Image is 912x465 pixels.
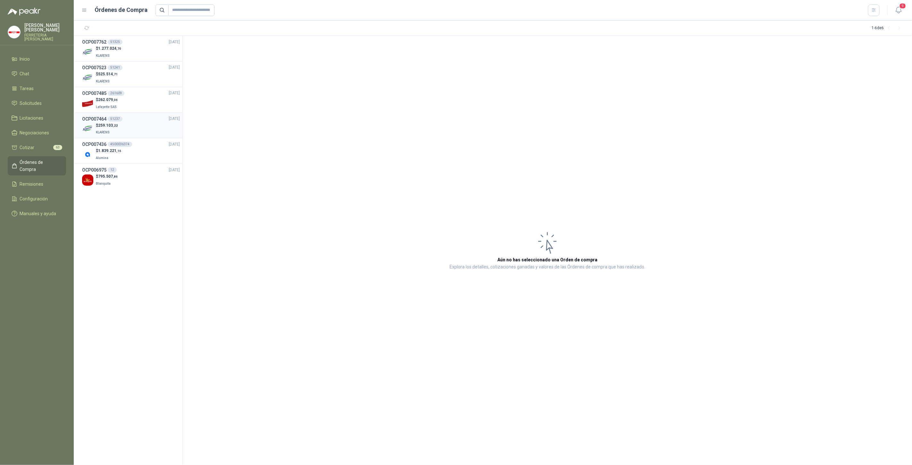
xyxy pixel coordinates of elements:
[8,127,66,139] a: Negociaciones
[113,175,118,178] span: ,86
[8,141,66,154] a: Cotizar63
[98,148,121,153] span: 1.839.221
[82,149,93,160] img: Company Logo
[116,149,121,153] span: ,16
[20,210,56,217] span: Manuales y ayuda
[82,90,180,110] a: OCP007485261609[DATE] Company Logo$262.079,06Lafayette SAS
[20,159,60,173] span: Órdenes de Compra
[96,105,117,109] span: Lafayette SAS
[108,167,117,173] div: 12
[20,55,30,63] span: Inicio
[108,65,122,70] div: 51241
[96,54,110,57] span: KLARENS
[497,256,597,263] h3: Aún no has seleccionado una Orden de compra
[98,174,118,179] span: 795.507
[82,38,106,46] h3: OCP007762
[450,263,645,271] p: Explora los detalles, cotizaciones ganadas y valores de las Órdenes de compra que has realizado.
[169,39,180,45] span: [DATE]
[20,129,49,136] span: Negociaciones
[24,33,66,41] p: FERRETERIA [PERSON_NAME]
[20,181,44,188] span: Remisiones
[96,80,110,83] span: KLARENS
[82,166,106,173] h3: OCP006975
[20,114,44,122] span: Licitaciones
[98,72,118,76] span: 525.514
[8,68,66,80] a: Chat
[96,182,111,185] span: Blanquita
[8,178,66,190] a: Remisiones
[95,5,148,14] h1: Órdenes de Compra
[82,64,180,84] a: OCP00752351241[DATE] Company Logo$525.514,71KLARENS
[169,141,180,148] span: [DATE]
[96,97,118,103] p: $
[82,115,180,136] a: OCP00746451237[DATE] Company Logo$259.103,22KLARENS
[96,123,118,129] p: $
[116,47,121,50] span: ,70
[893,4,904,16] button: 9
[20,85,34,92] span: Tareas
[20,70,30,77] span: Chat
[169,116,180,122] span: [DATE]
[82,174,93,186] img: Company Logo
[113,124,118,127] span: ,22
[8,112,66,124] a: Licitaciones
[169,90,180,96] span: [DATE]
[82,46,93,58] img: Company Logo
[96,148,121,154] p: $
[96,71,118,77] p: $
[20,195,48,202] span: Configuración
[20,144,35,151] span: Cotizar
[113,98,118,102] span: ,06
[8,8,40,15] img: Logo peakr
[108,116,122,122] div: 51237
[96,46,121,52] p: $
[8,82,66,95] a: Tareas
[113,72,118,76] span: ,71
[98,123,118,128] span: 259.103
[82,38,180,59] a: OCP00776251325[DATE] Company Logo$1.277.024,70KLARENS
[82,141,106,148] h3: OCP007436
[8,26,20,38] img: Company Logo
[8,193,66,205] a: Configuración
[108,91,124,96] div: 261609
[169,64,180,71] span: [DATE]
[82,64,106,71] h3: OCP007523
[82,72,93,83] img: Company Logo
[24,23,66,32] p: [PERSON_NAME] [PERSON_NAME]
[169,167,180,173] span: [DATE]
[82,166,180,187] a: OCP00697512[DATE] Company Logo$795.507,86Blanquita
[98,46,121,51] span: 1.277.024
[108,142,132,147] div: 4500036374
[96,156,108,160] span: Alumina
[8,97,66,109] a: Solicitudes
[108,39,122,45] div: 51325
[96,173,118,180] p: $
[8,53,66,65] a: Inicio
[872,23,904,33] div: 1 - 6 de 6
[53,145,62,150] span: 63
[20,100,42,107] span: Solicitudes
[8,207,66,220] a: Manuales y ayuda
[96,131,110,134] span: KLARENS
[82,141,180,161] a: OCP0074364500036374[DATE] Company Logo$1.839.221,16Alumina
[98,97,118,102] span: 262.079
[899,3,906,9] span: 9
[82,123,93,134] img: Company Logo
[82,98,93,109] img: Company Logo
[82,115,106,123] h3: OCP007464
[82,90,106,97] h3: OCP007485
[8,156,66,175] a: Órdenes de Compra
